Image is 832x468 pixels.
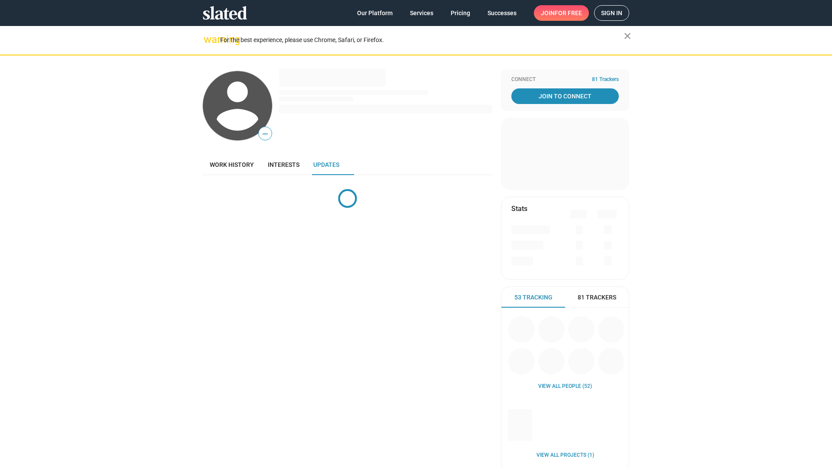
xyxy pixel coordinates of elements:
[601,6,622,20] span: Sign in
[481,5,523,21] a: Successes
[555,5,582,21] span: for free
[511,76,619,83] div: Connect
[487,5,517,21] span: Successes
[261,154,306,175] a: Interests
[204,34,214,45] mat-icon: warning
[511,204,527,213] mat-card-title: Stats
[451,5,470,21] span: Pricing
[403,5,440,21] a: Services
[541,5,582,21] span: Join
[592,76,619,83] span: 81 Trackers
[410,5,433,21] span: Services
[622,31,633,41] mat-icon: close
[538,383,592,390] a: View all People (52)
[306,154,346,175] a: Updates
[357,5,393,21] span: Our Platform
[578,293,616,302] span: 81 Trackers
[259,128,272,140] span: —
[513,88,617,104] span: Join To Connect
[210,161,254,168] span: Work history
[444,5,477,21] a: Pricing
[536,452,594,459] a: View all Projects (1)
[220,34,624,46] div: For the best experience, please use Chrome, Safari, or Firefox.
[203,154,261,175] a: Work history
[268,161,299,168] span: Interests
[350,5,400,21] a: Our Platform
[511,88,619,104] a: Join To Connect
[514,293,552,302] span: 53 Tracking
[313,161,339,168] span: Updates
[534,5,589,21] a: Joinfor free
[594,5,629,21] a: Sign in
